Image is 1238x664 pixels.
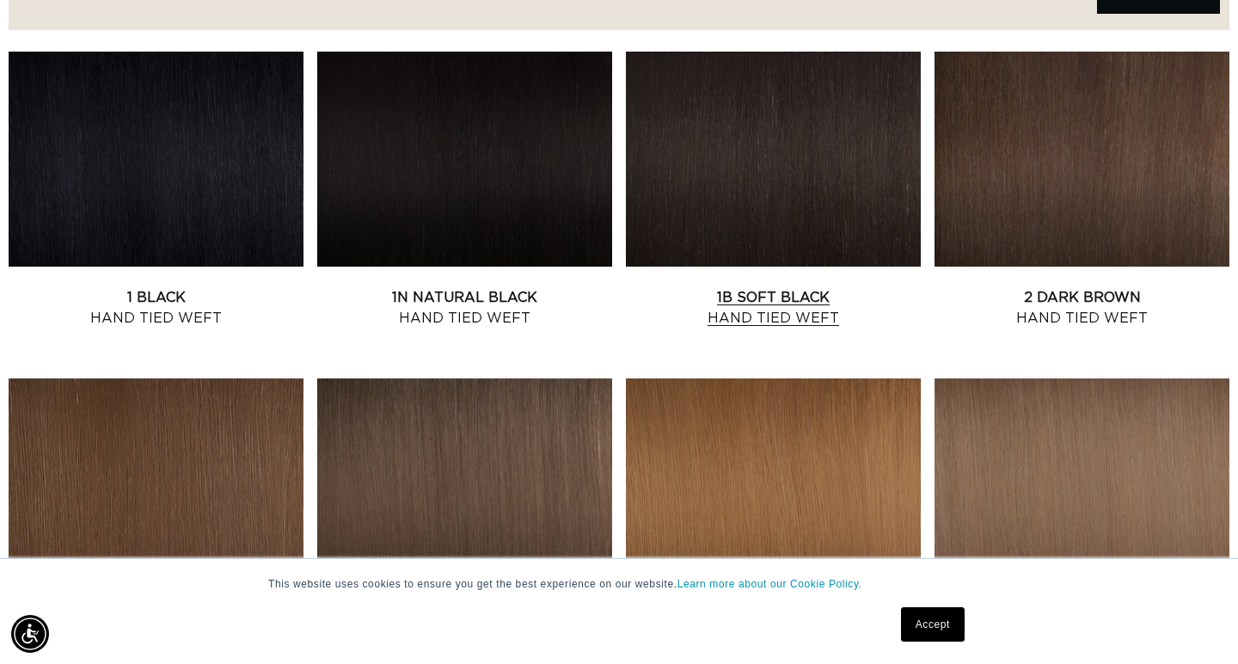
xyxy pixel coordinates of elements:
[9,287,303,329] a: 1 Black Hand Tied Weft
[11,615,49,653] div: Accessibility Menu
[317,287,612,329] a: 1N Natural Black Hand Tied Weft
[935,287,1229,329] a: 2 Dark Brown Hand Tied Weft
[677,578,862,590] a: Learn more about our Cookie Policy.
[268,576,970,592] p: This website uses cookies to ensure you get the best experience on our website.
[901,607,965,642] a: Accept
[626,287,921,329] a: 1B Soft Black Hand Tied Weft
